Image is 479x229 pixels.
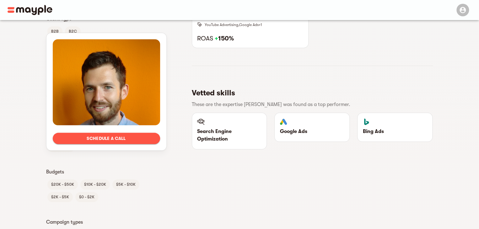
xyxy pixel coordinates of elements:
span: $2K - $5K [47,193,73,201]
span: Google Ads [239,23,259,27]
p: Budgets [46,168,167,176]
span: Menu [453,7,471,12]
p: Search Engine Optimization [197,128,262,143]
span: $0 - $2K [75,193,98,201]
h6: ROAS [197,35,303,43]
span: Schedule a call [58,135,155,142]
button: Schedule a call [53,133,160,144]
span: YouTube Advertising , [205,23,239,27]
p: Google Ads [280,128,344,135]
p: Campaign types [46,218,167,226]
span: $10K - $20K [80,181,110,188]
span: + [215,35,218,42]
span: $20K - $50K [47,181,78,188]
strong: 150% [215,35,234,42]
span: + 1 [259,23,262,27]
h5: Vetted skills [192,88,428,98]
span: B2C [65,28,81,35]
span: $5K - $10K [112,181,139,188]
span: B2B [47,28,62,35]
img: Main logo [8,5,52,15]
p: Bing Ads [363,128,427,135]
p: These are the expertise [PERSON_NAME] was found as a top performer. [192,101,428,108]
